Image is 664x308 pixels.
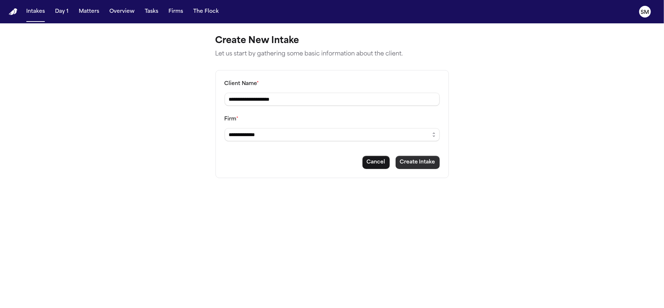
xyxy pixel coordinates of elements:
img: Finch Logo [9,8,18,15]
a: Home [9,8,18,15]
h1: Create New Intake [215,35,449,47]
input: Select a firm [225,128,440,141]
button: Matters [76,5,102,18]
button: Cancel intake creation [362,156,390,169]
button: Create intake [396,156,440,169]
label: Firm [225,116,239,122]
button: The Flock [190,5,222,18]
p: Let us start by gathering some basic information about the client. [215,50,449,58]
button: Tasks [142,5,161,18]
button: Intakes [23,5,48,18]
input: Client name [225,93,440,106]
button: Overview [106,5,137,18]
label: Client Name [225,81,259,86]
button: Day 1 [52,5,71,18]
button: Firms [166,5,186,18]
